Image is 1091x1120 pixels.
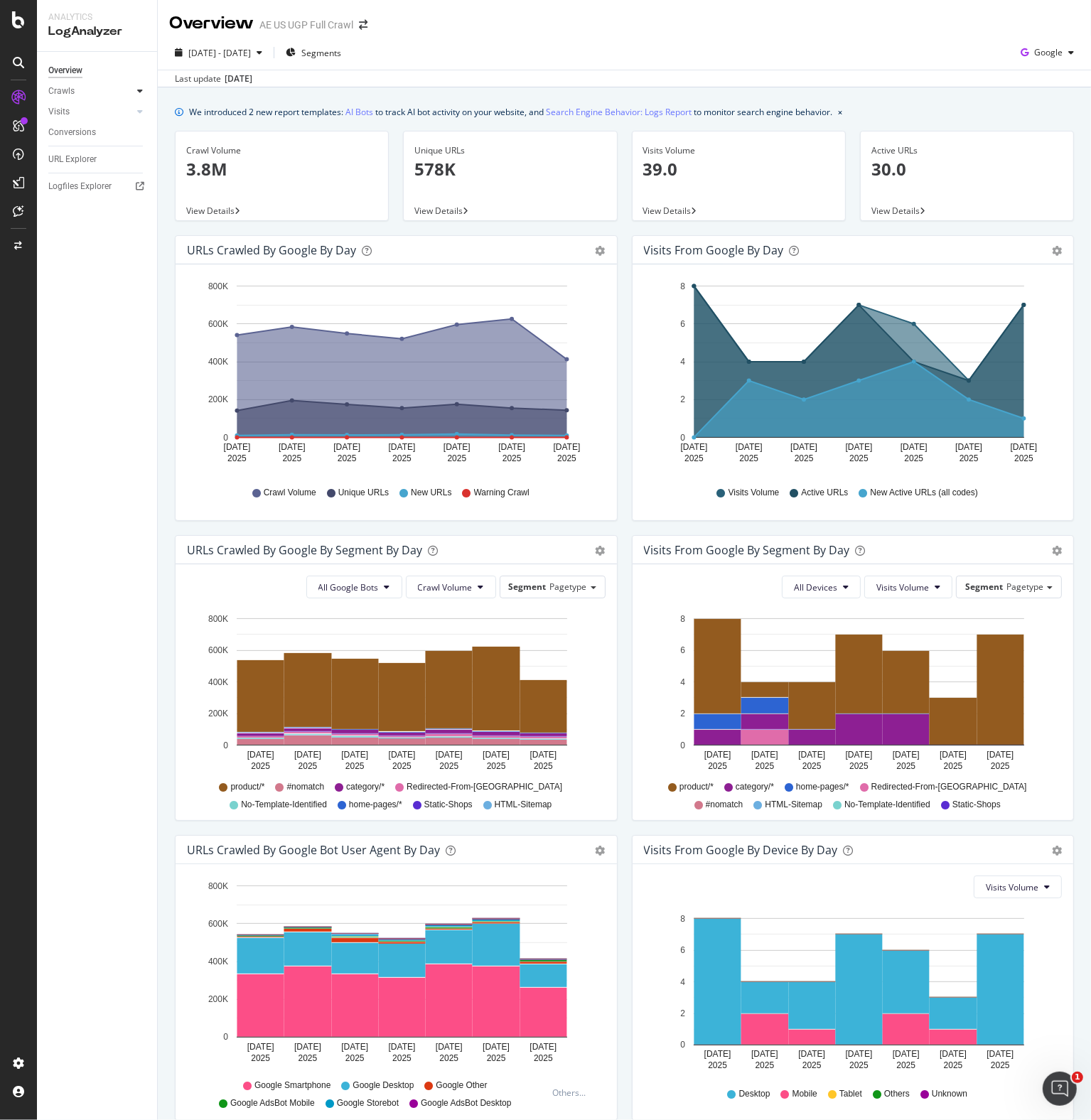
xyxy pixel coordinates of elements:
div: URL Explorer [48,152,97,167]
text: 400K [208,357,228,367]
svg: A chart. [187,610,600,775]
span: Google Desktop [353,1079,414,1092]
text: [DATE] [751,750,778,760]
text: 8 [680,281,685,291]
text: 0 [680,741,685,750]
span: product/* [679,781,714,793]
span: View Details [871,205,920,217]
text: [DATE] [798,1050,825,1060]
text: 2025 [439,1053,458,1063]
text: 2025 [904,453,923,463]
text: [DATE] [798,750,825,760]
div: Unique URLs [414,144,606,157]
div: [DATE] [225,72,252,85]
button: Segments [280,41,347,64]
text: 2025 [755,761,774,771]
svg: A chart. [187,876,600,1073]
div: Visits from Google by day [644,243,784,257]
span: Unique URLs [338,487,389,499]
p: 39.0 [643,157,834,181]
div: We introduced 2 new report templates: to track AI bot activity on your website, and to monitor se... [189,104,832,119]
text: 2025 [447,453,466,463]
text: 2025 [849,761,869,771]
text: [DATE] [704,750,731,760]
span: New URLs [411,487,451,499]
text: 2025 [487,1053,506,1063]
text: 600K [208,645,228,655]
text: 2025 [338,453,357,463]
span: Google [1034,46,1063,58]
text: [DATE] [987,750,1014,760]
div: Active URLs [871,144,1063,157]
text: 2025 [299,1053,318,1063]
span: category/* [736,781,774,793]
text: 2025 [896,1061,915,1071]
text: 2025 [557,453,576,463]
a: Visits [48,104,133,119]
text: [DATE] [436,1042,463,1052]
text: [DATE] [389,750,416,760]
text: 2025 [708,1061,727,1071]
div: Overview [48,63,82,78]
text: 800K [208,614,228,624]
svg: A chart. [644,910,1057,1075]
div: Visits from Google By Segment By Day [644,543,850,557]
span: HTML-Sitemap [495,799,552,811]
text: 4 [680,677,685,687]
span: No-Template-Identified [241,799,327,811]
text: 2025 [802,761,821,771]
span: Pagetype [1006,581,1043,593]
span: #nomatch [286,781,324,793]
span: Redirected-From-[GEOGRAPHIC_DATA] [871,781,1027,793]
text: 2025 [959,453,978,463]
text: 2025 [794,453,813,463]
text: [DATE] [333,442,360,452]
text: 2 [680,1008,685,1018]
text: 400K [208,677,228,687]
span: Unknown [932,1088,967,1100]
text: 2025 [896,761,915,771]
a: Crawls [48,84,133,99]
button: Google [1015,41,1080,64]
text: [DATE] [498,442,525,452]
span: Google Storebot [337,1097,399,1109]
span: All Devices [794,581,837,593]
text: 2025 [708,761,727,771]
span: Visits Volume [729,487,780,499]
span: home-pages/* [349,799,402,811]
text: [DATE] [341,750,368,760]
text: 2025 [251,1053,270,1063]
text: 2025 [684,453,704,463]
text: 4 [680,357,685,367]
button: close banner [834,102,846,122]
div: gear [596,246,606,256]
span: home-pages/* [796,781,849,793]
span: product/* [230,781,264,793]
text: [DATE] [247,1042,274,1052]
text: 2025 [739,453,758,463]
text: [DATE] [224,442,251,452]
span: Crawl Volume [418,581,473,593]
text: 6 [680,319,685,329]
text: 2025 [849,453,869,463]
button: Crawl Volume [406,576,496,598]
span: Others [884,1088,910,1100]
text: [DATE] [845,1050,872,1060]
span: Crawl Volume [264,487,316,499]
span: category/* [346,781,385,793]
div: Crawl Volume [186,144,377,157]
text: [DATE] [279,442,306,452]
svg: A chart. [644,610,1057,775]
text: [DATE] [940,750,967,760]
button: Visits Volume [864,576,952,598]
span: Static-Shops [424,799,473,811]
text: 400K [208,957,228,966]
text: [DATE] [987,1050,1014,1060]
text: [DATE] [389,1042,416,1052]
text: 2025 [991,761,1010,771]
span: Tablet [839,1088,862,1100]
text: 200K [208,709,228,718]
text: 0 [680,433,685,443]
text: 2025 [227,453,247,463]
